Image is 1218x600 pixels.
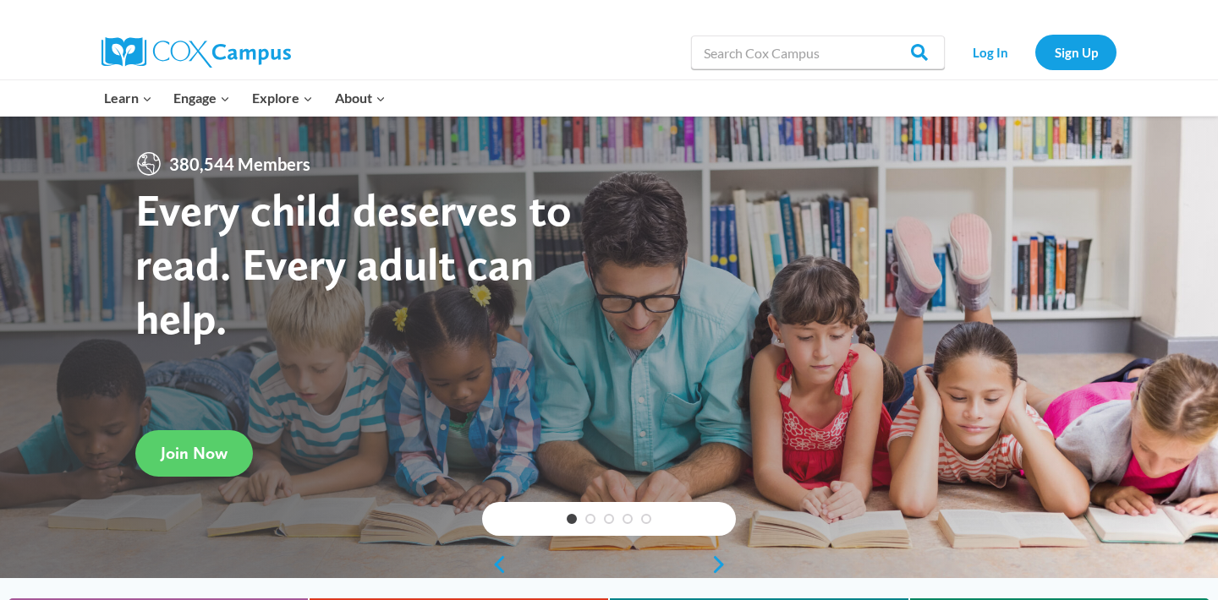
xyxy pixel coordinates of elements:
[101,37,291,68] img: Cox Campus
[691,35,945,69] input: Search Cox Campus
[135,430,253,477] a: Join Now
[104,87,152,109] span: Learn
[135,183,572,344] strong: Every child deserves to read. Every adult can help.
[162,150,317,177] span: 380,544 Members
[335,87,386,109] span: About
[953,35,1116,69] nav: Secondary Navigation
[1035,35,1116,69] a: Sign Up
[161,443,228,463] span: Join Now
[604,514,614,524] a: 3
[93,80,396,116] nav: Primary Navigation
[173,87,230,109] span: Engage
[482,554,507,575] a: previous
[710,554,736,575] a: next
[567,514,577,524] a: 1
[482,548,736,581] div: content slider buttons
[953,35,1027,69] a: Log In
[252,87,313,109] span: Explore
[641,514,651,524] a: 5
[623,514,633,524] a: 4
[585,514,595,524] a: 2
